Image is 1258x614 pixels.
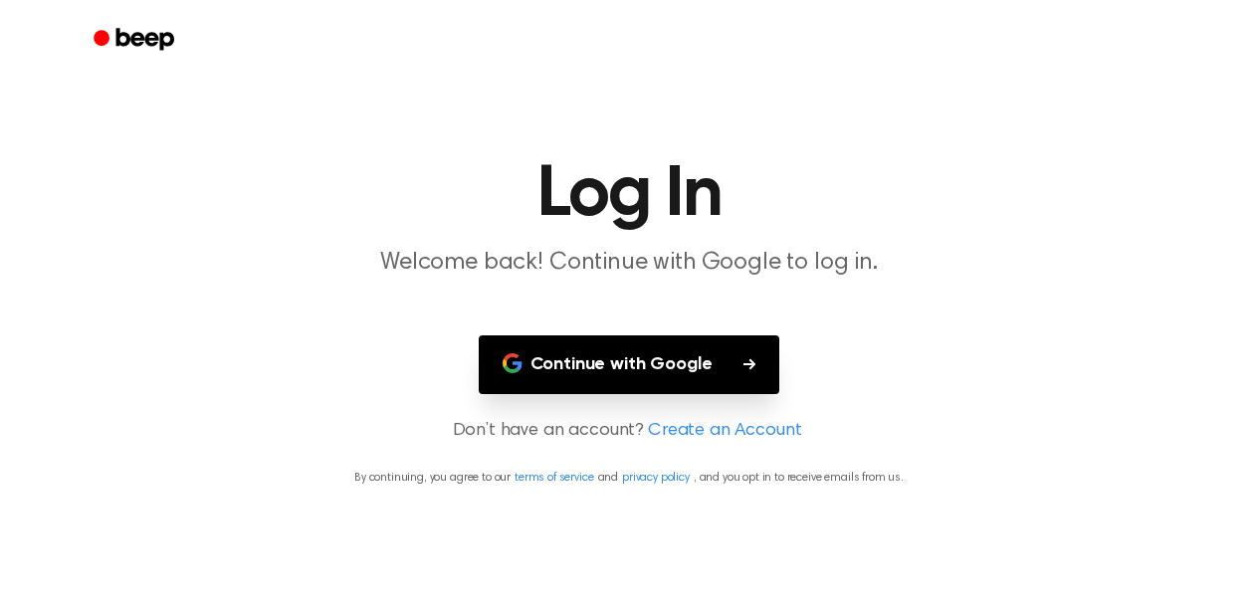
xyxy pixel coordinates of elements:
h1: Log In [119,159,1139,231]
button: Continue with Google [479,335,780,394]
p: Welcome back! Continue with Google to log in. [247,247,1011,280]
a: Create an Account [648,418,801,445]
p: Don’t have an account? [24,418,1234,445]
a: Beep [80,21,192,60]
a: terms of service [515,472,593,484]
a: privacy policy [622,472,690,484]
p: By continuing, you agree to our and , and you opt in to receive emails from us. [24,469,1234,487]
